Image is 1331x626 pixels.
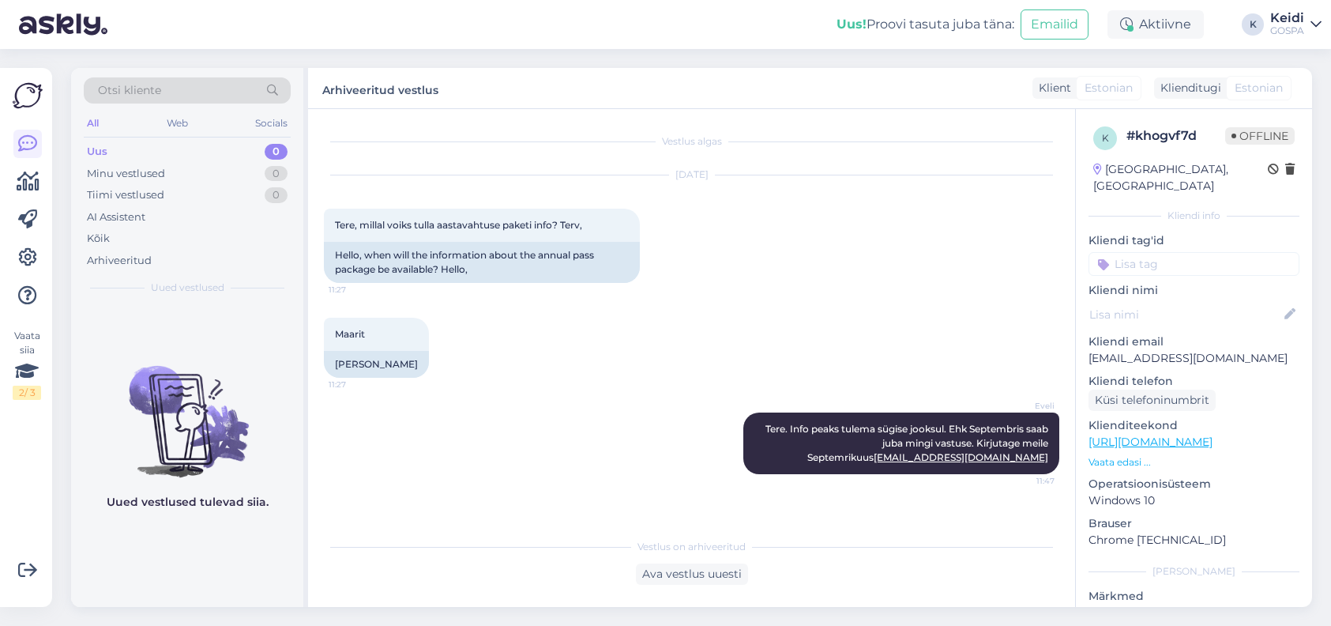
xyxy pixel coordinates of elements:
[765,423,1051,463] span: Tere. Info peaks tulema sügise jooksul. Ehk Septembris saab juba mingi vastuse. Kirjutage meile S...
[995,400,1055,412] span: Eveli
[1107,10,1204,39] div: Aktiivne
[1088,232,1299,249] p: Kliendi tag'id
[1088,588,1299,605] p: Märkmed
[1242,13,1264,36] div: K
[265,144,288,160] div: 0
[1225,127,1295,145] span: Offline
[84,113,102,134] div: All
[324,134,1059,149] div: Vestlus algas
[1088,209,1299,223] div: Kliendi info
[1021,9,1088,40] button: Emailid
[1126,126,1225,145] div: # khogvf7d
[1088,350,1299,367] p: [EMAIL_ADDRESS][DOMAIN_NAME]
[837,15,1014,34] div: Proovi tasuta juba täna:
[1088,252,1299,276] input: Lisa tag
[1270,25,1304,37] div: GOSPA
[1088,373,1299,390] p: Kliendi telefon
[107,494,269,511] p: Uued vestlused tulevad siia.
[87,209,145,225] div: AI Assistent
[98,82,161,99] span: Otsi kliente
[1270,12,1304,25] div: Keidi
[335,219,582,231] span: Tere, millal voiks tulla aastavahtuse paketi info? Terv,
[1088,282,1299,299] p: Kliendi nimi
[13,81,43,111] img: Askly Logo
[874,451,1048,463] a: [EMAIL_ADDRESS][DOMAIN_NAME]
[1088,515,1299,532] p: Brauser
[13,386,41,400] div: 2 / 3
[329,284,388,296] span: 11:27
[324,168,1059,182] div: [DATE]
[87,231,110,247] div: Kõik
[87,253,152,269] div: Arhiveeritud
[1085,80,1133,96] span: Estonian
[1154,80,1221,96] div: Klienditugi
[1270,12,1322,37] a: KeidiGOSPA
[324,242,640,283] div: Hello, when will the information about the annual pass package be available? Hello,
[1088,455,1299,469] p: Vaata edasi ...
[1088,390,1216,411] div: Küsi telefoninumbrit
[87,166,165,182] div: Minu vestlused
[637,540,746,554] span: Vestlus on arhiveeritud
[636,564,748,585] div: Ava vestlus uuesti
[87,187,164,203] div: Tiimi vestlused
[1235,80,1283,96] span: Estonian
[13,329,41,400] div: Vaata siia
[1032,80,1071,96] div: Klient
[1088,532,1299,549] p: Chrome [TECHNICAL_ID]
[71,338,303,480] img: No chats
[1093,161,1268,194] div: [GEOGRAPHIC_DATA], [GEOGRAPHIC_DATA]
[1088,334,1299,350] p: Kliendi email
[164,113,191,134] div: Web
[322,77,438,99] label: Arhiveeritud vestlus
[265,187,288,203] div: 0
[1102,132,1109,144] span: k
[1088,492,1299,509] p: Windows 10
[87,144,107,160] div: Uus
[1088,435,1213,449] a: [URL][DOMAIN_NAME]
[335,328,365,340] span: Maarit
[151,281,224,295] span: Uued vestlused
[1088,417,1299,434] p: Klienditeekond
[252,113,291,134] div: Socials
[1089,306,1281,323] input: Lisa nimi
[324,351,429,378] div: [PERSON_NAME]
[329,379,388,390] span: 11:27
[1088,564,1299,579] div: [PERSON_NAME]
[265,166,288,182] div: 0
[837,17,867,32] b: Uus!
[995,475,1055,487] span: 11:47
[1088,476,1299,492] p: Operatsioonisüsteem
